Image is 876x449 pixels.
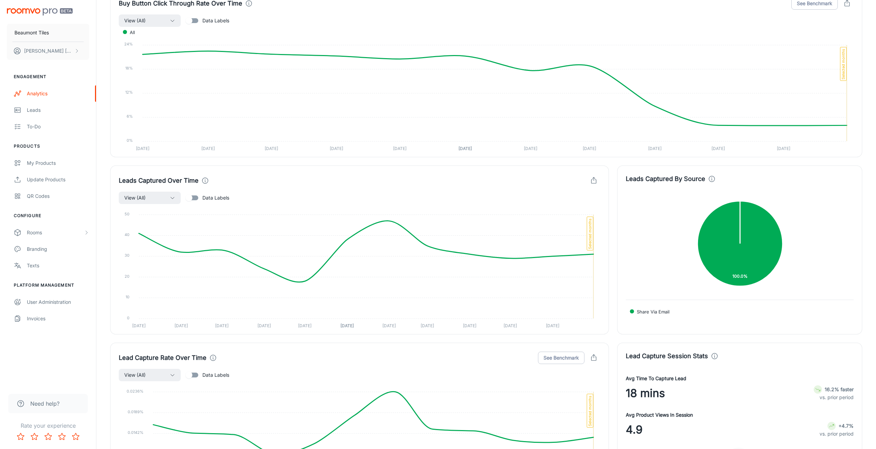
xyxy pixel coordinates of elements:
[125,212,129,216] tspan: 50
[421,323,434,328] tspan: [DATE]
[838,423,854,429] strong: +4.7%
[814,394,854,401] p: vs. prior period
[124,17,146,25] span: View (All)
[124,194,146,202] span: View (All)
[28,430,41,443] button: Rate 2 star
[27,192,89,200] div: QR Codes
[504,323,517,328] tspan: [DATE]
[69,430,83,443] button: Rate 5 star
[125,253,129,258] tspan: 30
[41,430,55,443] button: Rate 3 star
[27,123,89,130] div: To-do
[125,29,135,35] span: All
[119,192,181,204] button: View (All)
[626,351,708,361] h4: Lead Capture Session Stats
[27,229,84,236] div: Rooms
[626,411,693,419] h4: Avg Product Views In Session
[127,138,133,143] tspan: 0%
[382,323,396,328] tspan: [DATE]
[201,146,215,151] tspan: [DATE]
[257,323,271,328] tspan: [DATE]
[126,295,129,299] tspan: 10
[632,309,669,315] span: Share via Email
[330,146,343,151] tspan: [DATE]
[24,47,73,55] p: [PERSON_NAME] [PERSON_NAME]
[127,389,144,394] tspan: 0.0236%
[711,146,725,151] tspan: [DATE]
[583,146,596,151] tspan: [DATE]
[119,14,181,27] button: View (All)
[27,159,89,167] div: My Products
[27,176,89,183] div: Update Products
[125,66,133,71] tspan: 18%
[626,174,705,184] h4: Leads Captured By Source
[215,323,229,328] tspan: [DATE]
[27,90,89,97] div: Analytics
[265,146,278,151] tspan: [DATE]
[825,386,854,392] strong: 16.2% faster
[27,298,89,306] div: User Administration
[119,369,181,381] button: View (All)
[124,371,146,379] span: View (All)
[546,323,559,328] tspan: [DATE]
[27,106,89,114] div: Leads
[55,430,69,443] button: Rate 4 star
[124,42,133,46] tspan: 24%
[128,430,144,435] tspan: 0.0142%
[626,375,686,382] h4: Avg Time To Capture Lead
[340,323,354,328] tspan: [DATE]
[125,232,129,237] tspan: 40
[298,323,312,328] tspan: [DATE]
[175,323,188,328] tspan: [DATE]
[27,315,89,322] div: Invoices
[128,409,144,414] tspan: 0.0189%
[820,430,854,438] p: vs. prior period
[463,323,476,328] tspan: [DATE]
[202,194,229,202] span: Data Labels
[14,430,28,443] button: Rate 1 star
[202,17,229,24] span: Data Labels
[626,421,643,438] span: 4.9
[27,245,89,253] div: Branding
[119,353,207,363] h4: Lead Capture Rate Over Time
[127,114,133,119] tspan: 6%
[119,176,199,185] h4: Leads Captured Over Time
[626,385,665,402] span: 18 mins
[7,42,89,60] button: [PERSON_NAME] [PERSON_NAME]
[6,421,91,430] p: Rate your experience
[777,146,790,151] tspan: [DATE]
[524,146,537,151] tspan: [DATE]
[125,90,133,95] tspan: 12%
[125,274,129,279] tspan: 20
[648,146,662,151] tspan: [DATE]
[136,146,149,151] tspan: [DATE]
[7,8,73,15] img: Roomvo PRO Beta
[127,316,129,320] tspan: 0
[27,262,89,269] div: Texts
[458,146,472,151] tspan: [DATE]
[393,146,407,151] tspan: [DATE]
[132,323,146,328] tspan: [DATE]
[30,399,60,408] span: Need help?
[14,29,49,36] p: Beaumont Tiles
[538,352,584,364] button: See Benchmark
[202,371,229,379] span: Data Labels
[7,24,89,42] button: Beaumont Tiles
